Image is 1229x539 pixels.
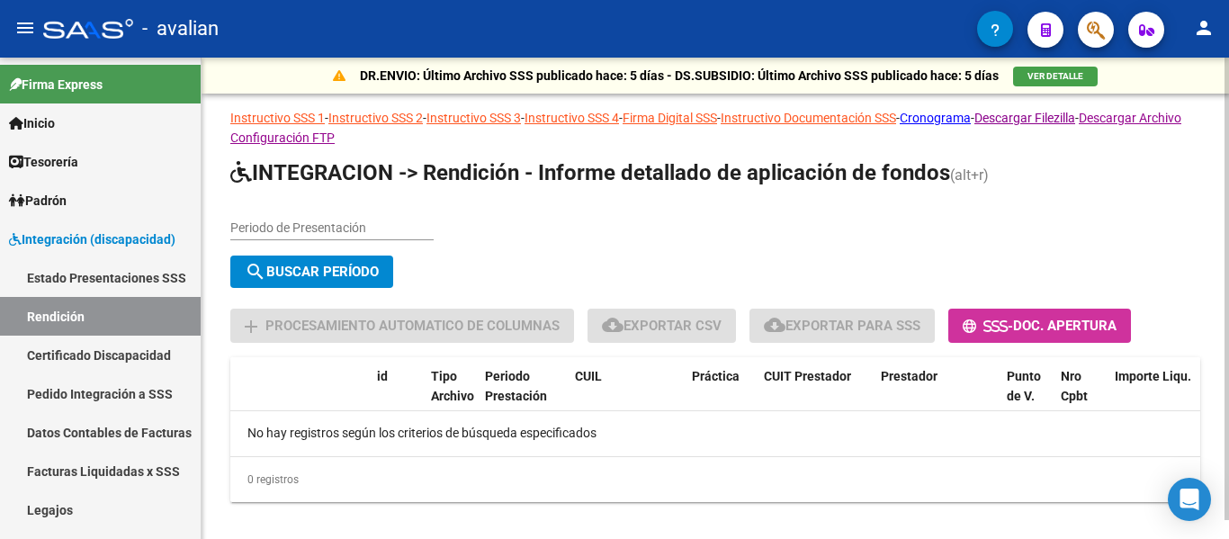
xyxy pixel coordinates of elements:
span: Prestador [881,369,937,383]
a: Descargar Filezilla [974,111,1075,125]
span: INTEGRACION -> Rendición - Informe detallado de aplicación de fondos [230,160,950,185]
span: id [377,369,388,383]
span: Doc. Apertura [1013,319,1117,335]
datatable-header-cell: CUIL [568,357,685,436]
a: Instructivo SSS 2 [328,111,423,125]
mat-icon: menu [14,17,36,39]
button: -Doc. Apertura [948,309,1131,342]
mat-icon: search [245,261,266,283]
span: Inicio [9,113,55,133]
span: CUIL [575,369,602,383]
span: Procesamiento automatico de columnas [265,319,560,335]
span: Exportar para SSS [764,318,920,334]
datatable-header-cell: Prestador [874,357,1000,436]
datatable-header-cell: Importe Liqu. [1108,357,1207,436]
span: Buscar Período [245,264,379,280]
a: Cronograma [900,111,971,125]
datatable-header-cell: Nro Cpbt [1054,357,1108,436]
span: Tipo Archivo [431,369,474,404]
datatable-header-cell: CUIT Prestador [757,357,874,436]
a: Instructivo SSS 4 [525,111,619,125]
mat-icon: cloud_download [764,314,785,336]
p: DR.ENVIO: Último Archivo SSS publicado hace: 5 días - DS.SUBSIDIO: Último Archivo SSS publicado h... [360,66,999,85]
a: Instructivo SSS 1 [230,111,325,125]
a: Firma Digital SSS [623,111,717,125]
span: Punto de V. [1007,369,1041,404]
button: VER DETALLE [1013,67,1098,86]
span: CUIT Prestador [764,369,851,383]
button: Buscar Período [230,256,393,288]
div: No hay registros según los criterios de búsqueda especificados [230,411,1200,456]
button: Procesamiento automatico de columnas [230,309,574,342]
button: Exportar CSV [588,309,736,342]
span: - avalian [142,9,219,49]
div: 0 registros [230,457,1200,502]
mat-icon: add [240,316,262,337]
datatable-header-cell: Periodo Prestación [478,357,568,436]
span: Integración (discapacidad) [9,229,175,249]
span: Práctica [692,369,740,383]
datatable-header-cell: Tipo Archivo [424,357,478,436]
a: Instructivo SSS 3 [426,111,521,125]
datatable-header-cell: Práctica [685,357,757,436]
mat-icon: person [1193,17,1215,39]
datatable-header-cell: Punto de V. [1000,357,1054,436]
span: Firma Express [9,75,103,94]
span: VER DETALLE [1027,71,1083,81]
a: Instructivo Documentación SSS [721,111,896,125]
span: Exportar CSV [602,318,722,334]
button: Exportar para SSS [749,309,935,342]
span: Importe Liqu. [1115,369,1191,383]
span: Periodo Prestación [485,369,547,404]
datatable-header-cell: id [370,357,424,436]
div: Open Intercom Messenger [1168,478,1211,521]
span: Nro Cpbt [1061,369,1088,404]
span: Tesorería [9,152,78,172]
span: Padrón [9,191,67,211]
span: (alt+r) [950,166,989,184]
span: - [963,319,1013,335]
mat-icon: cloud_download [602,314,623,336]
p: - - - - - - - - [230,108,1200,148]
